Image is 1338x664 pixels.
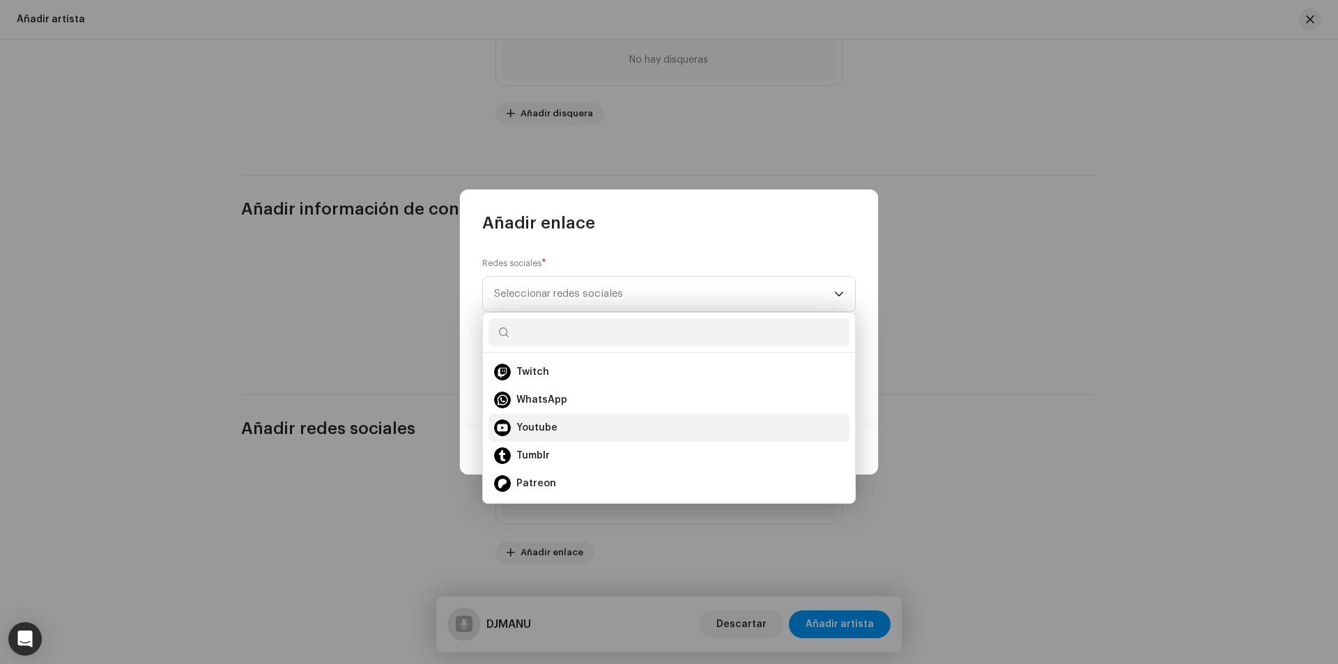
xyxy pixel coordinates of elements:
[494,277,834,311] span: Seleccionar redes sociales
[482,212,595,234] span: Añadir enlace
[489,386,849,414] li: WhatsApp
[834,277,844,311] div: dropdown trigger
[8,622,42,656] div: Open Intercom Messenger
[516,477,556,491] span: Patreon
[489,442,849,470] li: Tumblr
[516,449,550,463] span: Tumblr
[494,288,623,299] span: Seleccionar redes sociales
[516,421,557,435] span: Youtube
[489,414,849,442] li: Youtube
[489,358,849,386] li: Twitch
[516,393,567,407] span: WhatsApp
[516,365,549,379] span: Twitch
[489,470,849,497] li: Patreon
[482,256,541,270] small: Redes sociales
